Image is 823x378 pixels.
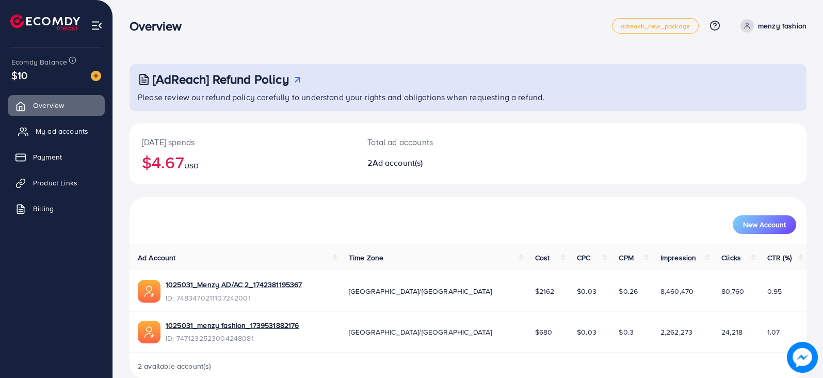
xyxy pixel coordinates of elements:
[8,121,105,141] a: My ad accounts
[660,327,692,337] span: 2,262,273
[373,157,423,168] span: Ad account(s)
[8,198,105,219] a: Billing
[367,136,512,148] p: Total ad accounts
[721,286,744,296] span: 80,760
[11,68,27,83] span: $10
[91,71,101,81] img: image
[767,327,780,337] span: 1.07
[743,221,786,228] span: New Account
[535,286,555,296] span: $2162
[142,136,343,148] p: [DATE] spends
[787,342,818,373] img: image
[619,327,634,337] span: $0.3
[36,126,88,136] span: My ad accounts
[577,286,596,296] span: $0.03
[130,19,190,34] h3: Overview
[758,20,806,32] p: menzy fashion
[612,18,699,34] a: adreach_new_package
[91,20,103,31] img: menu
[8,172,105,193] a: Product Links
[660,253,697,263] span: Impression
[138,361,212,371] span: 2 available account(s)
[166,333,299,343] span: ID: 7471232523004248081
[11,57,67,67] span: Ecomdy Balance
[138,253,176,263] span: Ad Account
[138,321,160,343] img: ic-ads-acc.e4c84228.svg
[349,253,383,263] span: Time Zone
[349,327,492,337] span: [GEOGRAPHIC_DATA]/[GEOGRAPHIC_DATA]
[736,19,806,33] a: menzy fashion
[166,293,302,303] span: ID: 7483470211107242001
[33,152,62,162] span: Payment
[767,253,792,263] span: CTR (%)
[153,72,289,87] h3: [AdReach] Refund Policy
[138,280,160,303] img: ic-ads-acc.e4c84228.svg
[721,327,743,337] span: 24,218
[621,23,690,29] span: adreach_new_package
[166,320,299,330] a: 1025031_menzy fashion_1739531882176
[33,203,54,214] span: Billing
[619,286,638,296] span: $0.26
[142,152,343,172] h2: $4.67
[535,327,553,337] span: $680
[184,161,199,171] span: USD
[8,95,105,116] a: Overview
[535,253,550,263] span: Cost
[8,147,105,167] a: Payment
[721,253,741,263] span: Clicks
[733,215,796,234] button: New Account
[619,253,633,263] span: CPM
[577,327,596,337] span: $0.03
[33,178,77,188] span: Product Links
[660,286,693,296] span: 8,460,470
[577,253,590,263] span: CPC
[349,286,492,296] span: [GEOGRAPHIC_DATA]/[GEOGRAPHIC_DATA]
[33,100,64,111] span: Overview
[166,279,302,290] a: 1025031_Menzy AD/AC 2_1742381195367
[367,158,512,168] h2: 2
[767,286,782,296] span: 0.95
[138,91,800,103] p: Please review our refund policy carefully to understand your rights and obligations when requesti...
[10,14,80,30] img: logo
